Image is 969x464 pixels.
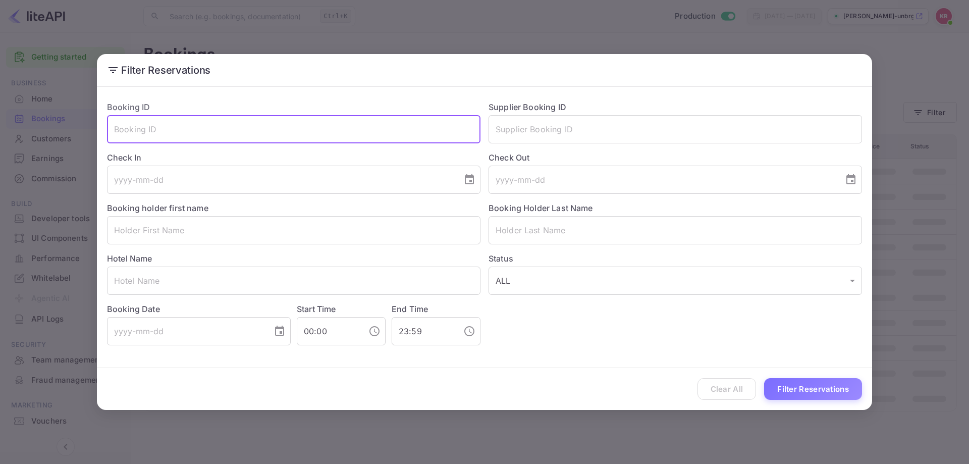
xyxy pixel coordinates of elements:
[489,203,593,213] label: Booking Holder Last Name
[270,321,290,341] button: Choose date
[489,267,862,295] div: ALL
[107,166,455,194] input: yyyy-mm-dd
[297,304,336,314] label: Start Time
[489,216,862,244] input: Holder Last Name
[841,170,861,190] button: Choose date
[489,151,862,164] label: Check Out
[489,115,862,143] input: Supplier Booking ID
[107,102,150,112] label: Booking ID
[764,378,862,400] button: Filter Reservations
[392,304,428,314] label: End Time
[364,321,385,341] button: Choose time, selected time is 12:00 AM
[107,216,480,244] input: Holder First Name
[97,54,872,86] h2: Filter Reservations
[459,170,479,190] button: Choose date
[107,203,208,213] label: Booking holder first name
[107,115,480,143] input: Booking ID
[459,321,479,341] button: Choose time, selected time is 11:59 PM
[392,317,455,345] input: hh:mm
[107,253,152,264] label: Hotel Name
[489,102,566,112] label: Supplier Booking ID
[107,303,291,315] label: Booking Date
[297,317,360,345] input: hh:mm
[489,252,862,265] label: Status
[107,151,480,164] label: Check In
[107,317,265,345] input: yyyy-mm-dd
[107,267,480,295] input: Hotel Name
[489,166,837,194] input: yyyy-mm-dd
